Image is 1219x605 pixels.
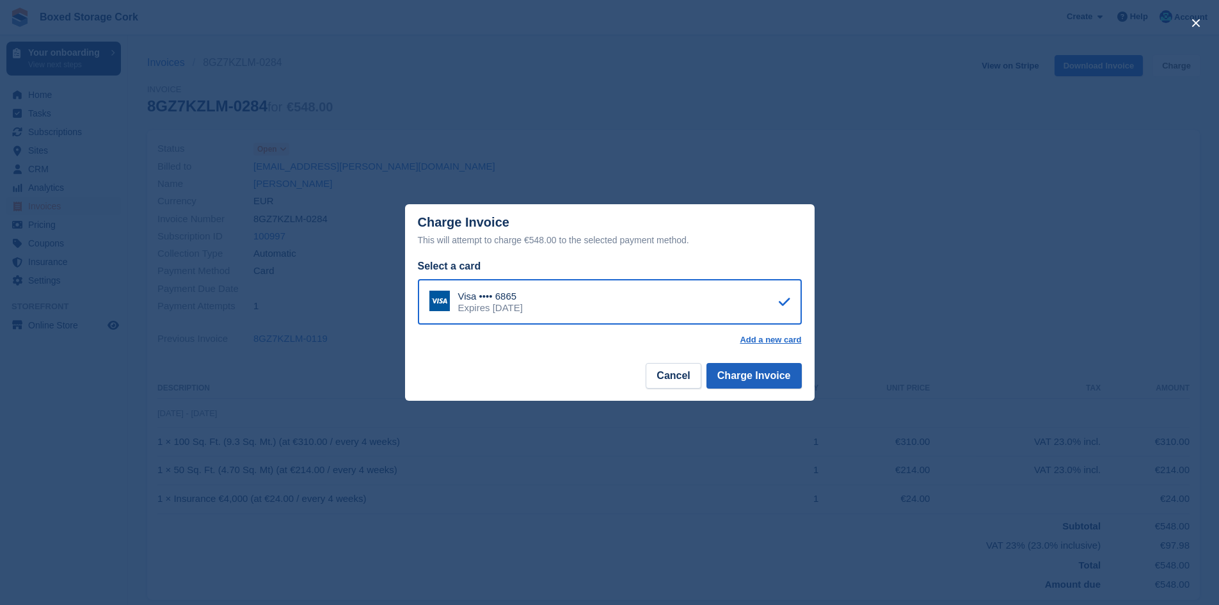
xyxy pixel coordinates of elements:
div: Expires [DATE] [458,302,523,314]
a: Add a new card [740,335,801,345]
div: Visa •••• 6865 [458,291,523,302]
button: close [1186,13,1206,33]
div: This will attempt to charge €548.00 to the selected payment method. [418,232,802,248]
img: Visa Logo [429,291,450,311]
button: Cancel [646,363,701,389]
button: Charge Invoice [706,363,802,389]
div: Charge Invoice [418,215,802,248]
div: Select a card [418,259,802,274]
